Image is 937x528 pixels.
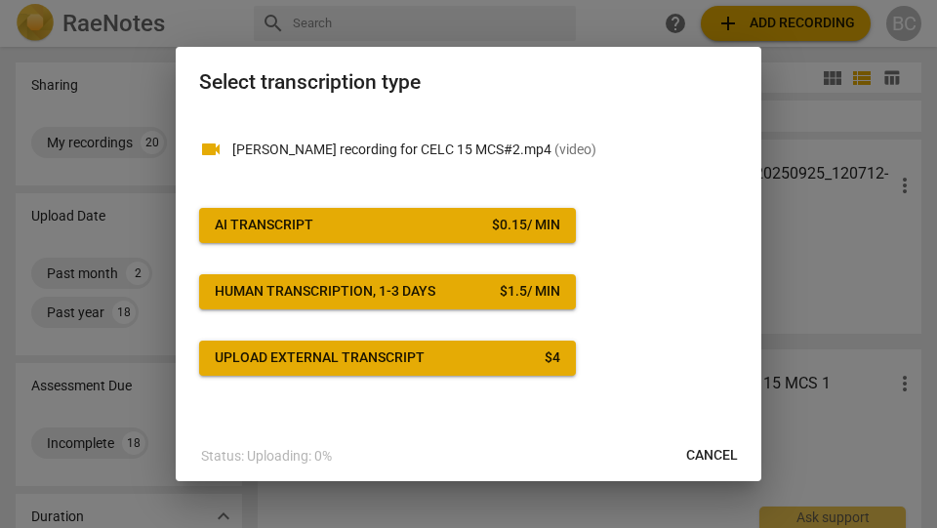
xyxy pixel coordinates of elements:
[199,341,576,376] button: Upload external transcript$4
[554,142,596,157] span: ( video )
[686,446,738,466] span: Cancel
[199,70,738,95] h2: Select transcription type
[199,208,576,243] button: AI Transcript$0.15/ min
[500,282,560,302] div: $ 1.5 / min
[201,446,332,467] p: Status: Uploading: 0%
[545,348,560,368] div: $ 4
[492,216,560,235] div: $ 0.15 / min
[215,348,425,368] div: Upload external transcript
[215,216,313,235] div: AI Transcript
[199,138,223,161] span: videocam
[232,140,738,160] p: Grace Mpheso recording for CELC 15 MCS#2.mp4(video)
[215,282,435,302] div: Human transcription, 1-3 days
[199,274,576,309] button: Human transcription, 1-3 days$1.5/ min
[671,438,754,473] button: Cancel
